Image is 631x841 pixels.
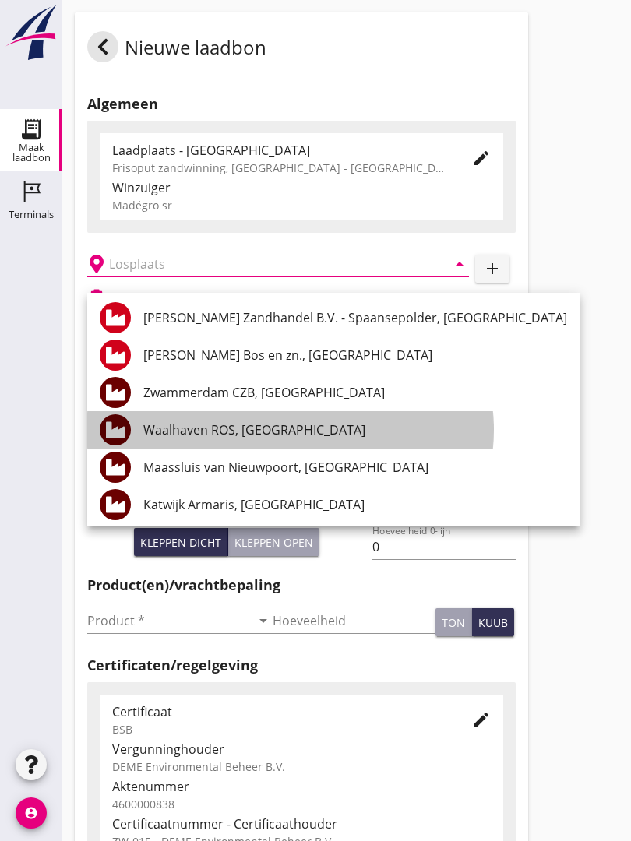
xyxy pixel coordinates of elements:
div: Vergunninghouder [112,740,491,758]
input: Product * [87,608,251,633]
div: Kleppen open [234,534,313,551]
div: Madégro sr [112,197,491,213]
h2: Algemeen [87,93,516,114]
button: kuub [472,608,514,636]
h2: Product(en)/vrachtbepaling [87,575,516,596]
input: Losplaats [109,252,425,276]
h2: Beladen vaartuig [112,290,192,304]
i: add [483,259,502,278]
div: Nieuwe laadbon [87,31,266,69]
img: logo-small.a267ee39.svg [3,4,59,62]
div: Kleppen dicht [140,534,221,551]
div: Waalhaven ROS, [GEOGRAPHIC_DATA] [143,420,567,439]
div: ton [442,614,465,631]
i: arrow_drop_down [450,255,469,273]
div: Laadplaats - [GEOGRAPHIC_DATA] [112,141,447,160]
i: account_circle [16,797,47,829]
i: edit [472,710,491,729]
div: kuub [478,614,508,631]
div: [PERSON_NAME] Bos en zn., [GEOGRAPHIC_DATA] [143,346,567,364]
div: DEME Environmental Beheer B.V. [112,758,491,775]
div: BSB [112,721,447,737]
div: Frisoput zandwinning, [GEOGRAPHIC_DATA] - [GEOGRAPHIC_DATA]. [112,160,447,176]
button: ton [435,608,472,636]
input: Hoeveelheid 0-lijn [372,534,515,559]
div: Terminals [9,209,54,220]
div: Certificaatnummer - Certificaathouder [112,815,491,833]
input: Hoeveelheid [273,608,436,633]
i: edit [472,149,491,167]
div: Aktenummer [112,777,491,796]
div: Winzuiger [112,178,491,197]
div: Maassluis van Nieuwpoort, [GEOGRAPHIC_DATA] [143,458,567,477]
button: Kleppen open [228,528,319,556]
button: Kleppen dicht [134,528,228,556]
div: Zwammerdam CZB, [GEOGRAPHIC_DATA] [143,383,567,402]
i: arrow_drop_down [254,611,273,630]
div: Katwijk Armaris, [GEOGRAPHIC_DATA] [143,495,567,514]
h2: Certificaten/regelgeving [87,655,516,676]
div: [PERSON_NAME] Zandhandel B.V. - Spaansepolder, [GEOGRAPHIC_DATA] [143,308,567,327]
div: 4600000838 [112,796,491,812]
div: Certificaat [112,702,447,721]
